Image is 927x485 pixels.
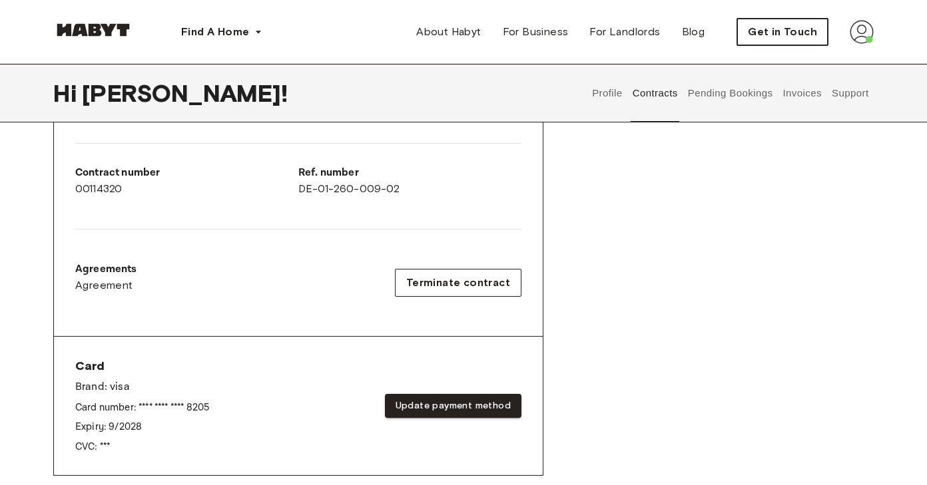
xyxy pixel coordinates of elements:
[492,19,579,45] a: For Business
[406,19,491,45] a: About Habyt
[53,23,133,37] img: Habyt
[181,24,249,40] span: Find A Home
[830,64,870,122] button: Support
[75,261,137,277] p: Agreements
[170,19,273,45] button: Find A Home
[53,79,82,107] span: Hi
[589,24,660,40] span: For Landlords
[671,19,716,45] a: Blog
[579,19,671,45] a: For Landlords
[587,64,874,122] div: user profile tabs
[75,277,137,293] a: Agreement
[748,24,817,40] span: Get in Touch
[298,165,521,197] div: DE-01-260-009-02
[406,275,510,291] span: Terminate contract
[682,24,705,40] span: Blog
[781,64,823,122] button: Invoices
[416,24,481,40] span: About Habyt
[75,379,209,395] p: Brand: visa
[75,358,209,374] span: Card
[591,64,625,122] button: Profile
[75,277,133,293] span: Agreement
[850,20,874,44] img: avatar
[82,79,288,107] span: [PERSON_NAME] !
[298,165,521,181] p: Ref. number
[737,18,828,46] button: Get in Touch
[385,394,521,418] button: Update payment method
[75,165,298,181] p: Contract number
[503,24,569,40] span: For Business
[75,420,209,434] p: Expiry: 9 / 2028
[75,165,298,197] div: 00114320
[686,64,774,122] button: Pending Bookings
[395,269,521,297] button: Terminate contract
[631,64,679,122] button: Contracts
